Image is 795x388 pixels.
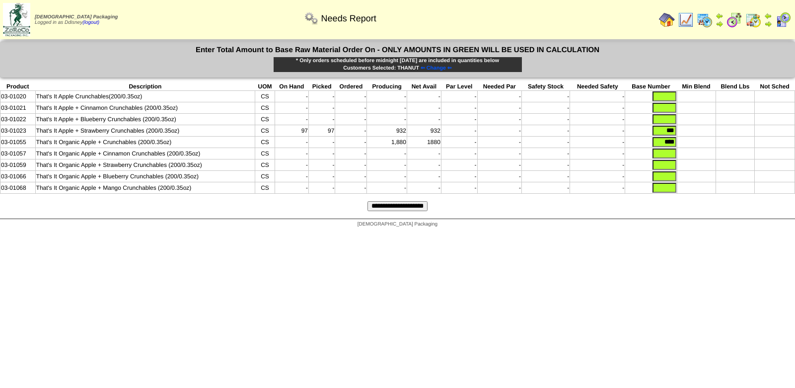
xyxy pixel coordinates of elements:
[407,102,441,114] td: -
[764,12,772,20] img: arrowleft.gif
[367,82,407,91] th: Producing
[570,114,625,125] td: -
[367,125,407,137] td: 932
[275,159,308,171] td: -
[407,91,441,102] td: -
[726,12,742,28] img: calendarblend.gif
[521,91,570,102] td: -
[308,91,335,102] td: -
[308,125,335,137] td: 97
[358,222,437,227] span: [DEMOGRAPHIC_DATA] Packaging
[255,91,275,102] td: CS
[775,12,791,28] img: calendarcustomer.gif
[570,82,625,91] th: Needed Safety
[275,102,308,114] td: -
[35,125,255,137] td: That's It Apple + Strawberry Crunchables (200/0.35oz)
[255,137,275,148] td: CS
[367,182,407,194] td: -
[275,91,308,102] td: -
[764,20,772,28] img: arrowright.gif
[677,82,716,91] th: Min Blend
[407,159,441,171] td: -
[35,102,255,114] td: That's It Apple + Cinnamon Crunchables (200/0.35oz)
[477,137,521,148] td: -
[308,82,335,91] th: Picked
[35,148,255,159] td: That's It Organic Apple + Cinnamon Crunchables (200/0.35oz)
[570,102,625,114] td: -
[82,20,99,25] a: (logout)
[625,82,677,91] th: Base Number
[521,125,570,137] td: -
[477,114,521,125] td: -
[521,159,570,171] td: -
[275,82,308,91] th: On Hand
[321,13,376,24] span: Needs Report
[35,159,255,171] td: That's It Organic Apple + Strawberry Crunchables (200/0.35oz)
[477,91,521,102] td: -
[407,114,441,125] td: -
[570,159,625,171] td: -
[716,12,723,20] img: arrowleft.gif
[477,171,521,182] td: -
[255,125,275,137] td: CS
[0,102,36,114] td: 03-01021
[407,182,441,194] td: -
[441,102,477,114] td: -
[335,137,367,148] td: -
[441,182,477,194] td: -
[0,114,36,125] td: 03-01022
[521,148,570,159] td: -
[521,82,570,91] th: Safety Stock
[275,137,308,148] td: -
[570,91,625,102] td: -
[255,182,275,194] td: CS
[441,148,477,159] td: -
[521,171,570,182] td: -
[407,148,441,159] td: -
[0,82,36,91] th: Product
[35,82,255,91] th: Description
[570,182,625,194] td: -
[275,182,308,194] td: -
[441,82,477,91] th: Par Level
[367,102,407,114] td: -
[570,137,625,148] td: -
[3,3,30,36] img: zoroco-logo-small.webp
[308,182,335,194] td: -
[35,14,118,20] span: [DEMOGRAPHIC_DATA] Packaging
[441,159,477,171] td: -
[0,171,36,182] td: 03-01066
[441,91,477,102] td: -
[308,148,335,159] td: -
[335,82,367,91] th: Ordered
[335,114,367,125] td: -
[308,137,335,148] td: -
[255,82,275,91] th: UOM
[477,82,521,91] th: Needed Par
[35,114,255,125] td: That's It Apple + Blueberry Crunchables (200/0.35oz)
[477,102,521,114] td: -
[659,12,675,28] img: home.gif
[35,14,118,25] span: Logged in as Ddisney
[367,148,407,159] td: -
[716,20,723,28] img: arrowright.gif
[335,148,367,159] td: -
[255,148,275,159] td: CS
[0,137,36,148] td: 03-01055
[0,148,36,159] td: 03-01057
[308,171,335,182] td: -
[308,159,335,171] td: -
[255,171,275,182] td: CS
[407,82,441,91] th: Net Avail
[367,171,407,182] td: -
[521,102,570,114] td: -
[255,102,275,114] td: CS
[521,114,570,125] td: -
[35,182,255,194] td: That's It Organic Apple + Mango Crunchables (200/0.35oz)
[570,148,625,159] td: -
[275,125,308,137] td: 97
[421,65,452,71] span: ⇐ Change ⇐
[308,102,335,114] td: -
[0,182,36,194] td: 03-01068
[570,171,625,182] td: -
